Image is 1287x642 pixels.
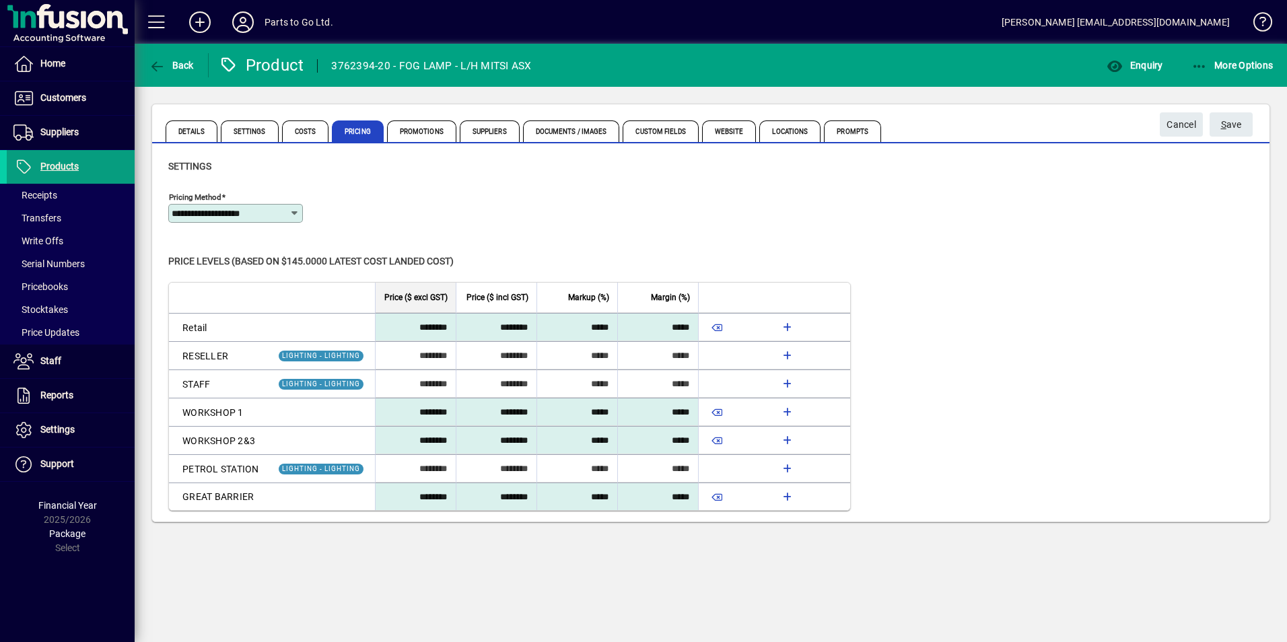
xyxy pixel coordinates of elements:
span: Financial Year [38,500,97,511]
button: More Options [1188,53,1277,77]
span: Markup (%) [568,290,609,305]
span: Price Updates [13,327,79,338]
a: Customers [7,81,135,115]
button: Save [1210,112,1253,137]
span: Documents / Images [523,120,620,142]
div: [PERSON_NAME] [EMAIL_ADDRESS][DOMAIN_NAME] [1002,11,1230,33]
a: Serial Numbers [7,252,135,275]
div: Product [219,55,304,76]
td: RESELLER [169,341,267,369]
span: Pricebooks [13,281,68,292]
span: Enquiry [1107,60,1162,71]
a: Transfers [7,207,135,229]
a: Support [7,448,135,481]
a: Home [7,47,135,81]
a: Suppliers [7,116,135,149]
button: Cancel [1160,112,1203,137]
span: Staff [40,355,61,366]
span: Reports [40,390,73,400]
span: Prompts [824,120,881,142]
span: Suppliers [460,120,520,142]
td: PETROL STATION [169,454,267,483]
span: Settings [221,120,279,142]
span: Website [702,120,757,142]
span: Price ($ excl GST) [384,290,448,305]
span: Home [40,58,65,69]
a: Knowledge Base [1243,3,1270,46]
div: Parts to Go Ltd. [265,11,333,33]
span: LIGHTING - LIGHTING [282,352,360,359]
span: ave [1221,114,1242,136]
span: Cancel [1167,114,1196,136]
span: Price levels (based on $145.0000 Latest cost landed cost) [168,256,454,266]
span: Customers [40,92,86,103]
span: Transfers [13,213,61,223]
span: Custom Fields [623,120,698,142]
mat-label: Pricing method [169,192,221,202]
span: Back [149,60,194,71]
a: Pricebooks [7,275,135,298]
button: Add [178,10,221,34]
span: S [1221,119,1226,130]
div: 3762394-20 - FOG LAMP - L/H MITSI ASX [331,55,531,77]
td: STAFF [169,369,267,398]
td: GREAT BARRIER [169,483,267,510]
a: Settings [7,413,135,447]
a: Staff [7,345,135,378]
span: Settings [40,424,75,435]
span: Serial Numbers [13,258,85,269]
span: Products [40,161,79,172]
span: Stocktakes [13,304,68,315]
a: Reports [7,379,135,413]
td: WORKSHOP 1 [169,398,267,426]
button: Profile [221,10,265,34]
span: Receipts [13,190,57,201]
span: Write Offs [13,236,63,246]
button: Enquiry [1103,53,1166,77]
span: LIGHTING - LIGHTING [282,380,360,388]
td: WORKSHOP 2&3 [169,426,267,454]
span: Costs [282,120,329,142]
span: Price ($ incl GST) [466,290,528,305]
span: Suppliers [40,127,79,137]
td: Retail [169,313,267,341]
span: Package [49,528,85,539]
a: Stocktakes [7,298,135,321]
span: Locations [759,120,821,142]
a: Price Updates [7,321,135,344]
span: Pricing [332,120,384,142]
span: More Options [1191,60,1274,71]
a: Write Offs [7,229,135,252]
span: LIGHTING - LIGHTING [282,465,360,472]
span: Margin (%) [651,290,690,305]
span: Promotions [387,120,456,142]
button: Back [145,53,197,77]
app-page-header-button: Back [135,53,209,77]
span: Details [166,120,217,142]
span: Settings [168,161,211,172]
a: Receipts [7,184,135,207]
span: Support [40,458,74,469]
